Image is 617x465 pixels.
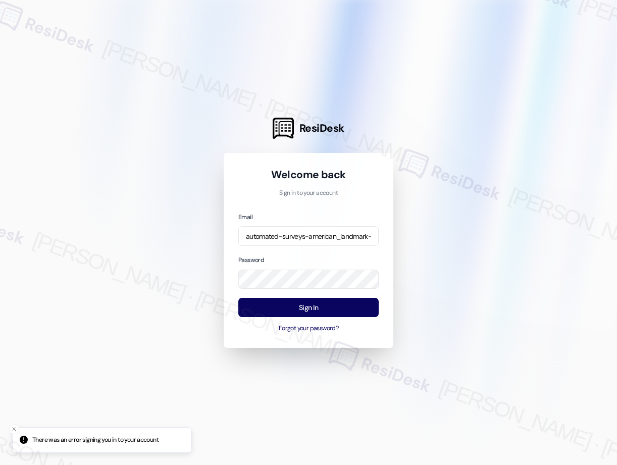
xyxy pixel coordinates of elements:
[32,436,159,445] p: There was an error signing you in to your account
[273,118,294,139] img: ResiDesk Logo
[299,121,344,135] span: ResiDesk
[238,256,264,264] label: Password
[238,298,379,318] button: Sign In
[238,168,379,182] h1: Welcome back
[238,213,252,221] label: Email
[238,324,379,333] button: Forgot your password?
[238,189,379,198] p: Sign in to your account
[238,226,379,246] input: name@example.com
[9,424,19,434] button: Close toast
